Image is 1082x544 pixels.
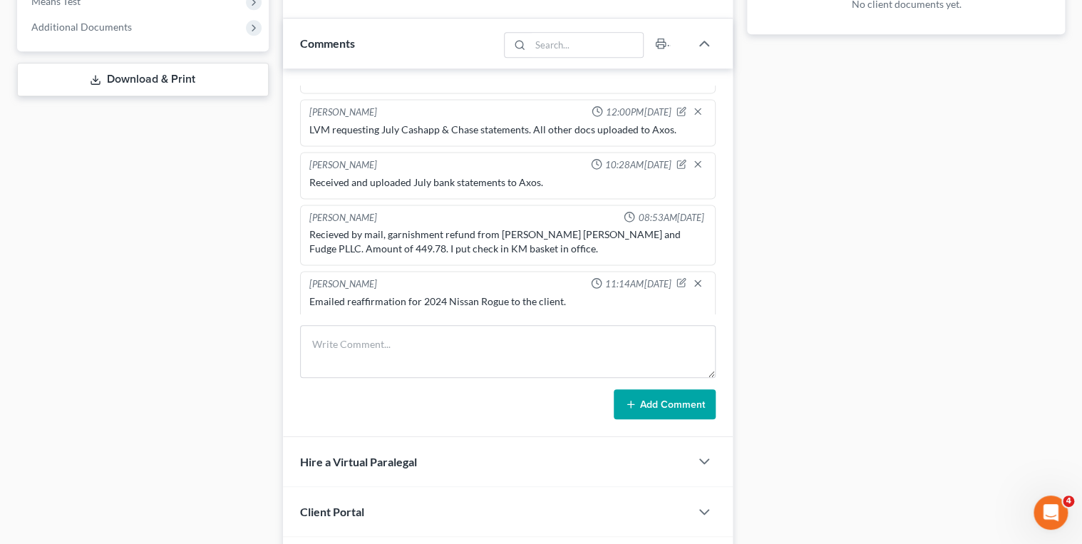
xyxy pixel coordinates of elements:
input: Search... [530,33,644,57]
span: 10:28AM[DATE] [605,158,671,172]
iframe: Intercom live chat [1034,496,1068,530]
span: 11:14AM[DATE] [605,277,671,291]
div: Recieved by mail, garnishment refund from [PERSON_NAME] [PERSON_NAME] and Fudge PLLC. Amount of 4... [309,227,707,256]
button: Add Comment [614,389,716,419]
span: Client Portal [300,505,364,518]
div: Emailed reaffirmation for 2024 Nissan Rogue to the client. [309,294,707,309]
span: Additional Documents [31,21,132,33]
span: 12:00PM[DATE] [606,106,671,119]
span: Comments [300,36,355,50]
span: Hire a Virtual Paralegal [300,455,417,468]
span: 4 [1063,496,1074,507]
div: [PERSON_NAME] [309,277,377,292]
div: [PERSON_NAME] [309,158,377,173]
div: [PERSON_NAME] [309,211,377,225]
span: 08:53AM[DATE] [638,211,704,225]
div: [PERSON_NAME] [309,106,377,120]
div: Received and uploaded July bank statements to Axos. [309,175,707,190]
div: LVM requesting July Cashapp & Chase statements. All other docs uploaded to Axos. [309,123,707,137]
a: Download & Print [17,63,269,96]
